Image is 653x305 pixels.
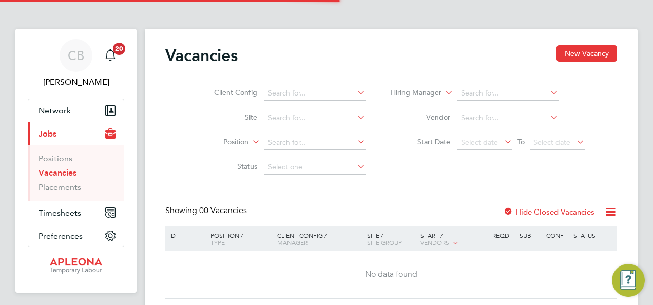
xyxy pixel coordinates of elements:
span: 20 [113,43,125,55]
div: Start / [418,226,490,252]
button: Network [28,99,124,122]
span: 00 Vacancies [199,205,247,216]
span: Select date [533,138,570,147]
div: No data found [167,269,616,280]
label: Start Date [391,137,450,146]
div: Conf [544,226,570,244]
label: Position [189,137,248,147]
div: Position / [203,226,275,251]
button: Timesheets [28,201,124,224]
span: Manager [277,238,308,246]
span: Timesheets [39,208,81,218]
span: Vendors [420,238,449,246]
label: Hiring Manager [382,88,441,98]
span: Type [210,238,225,246]
div: Showing [165,205,249,216]
div: Jobs [28,145,124,201]
label: Status [198,162,257,171]
span: Site Group [367,238,402,246]
div: Client Config / [275,226,364,251]
input: Search for... [264,136,366,150]
label: Client Config [198,88,257,97]
label: Site [198,112,257,122]
span: Jobs [39,129,56,139]
button: New Vacancy [556,45,617,62]
span: CB [68,49,84,62]
a: CB[PERSON_NAME] [28,39,124,88]
div: Sub [517,226,544,244]
nav: Main navigation [15,29,137,293]
span: To [514,135,528,148]
span: Select date [461,138,498,147]
button: Engage Resource Center [612,264,645,297]
a: Placements [39,182,81,192]
div: Site / [364,226,418,251]
input: Search for... [264,111,366,125]
input: Search for... [264,86,366,101]
input: Search for... [457,111,559,125]
button: Preferences [28,224,124,247]
input: Select one [264,160,366,175]
label: Vendor [391,112,450,122]
a: 20 [100,39,121,72]
div: Reqd [490,226,516,244]
a: Vacancies [39,168,76,178]
input: Search for... [457,86,559,101]
div: ID [167,226,203,244]
h2: Vacancies [165,45,238,66]
button: Jobs [28,122,124,145]
label: Hide Closed Vacancies [503,207,594,217]
span: Network [39,106,71,116]
div: Status [571,226,616,244]
a: Go to home page [28,258,124,274]
img: apleona-logo-retina.png [50,258,102,274]
span: Christopher Bunch [28,76,124,88]
span: Preferences [39,231,83,241]
a: Positions [39,154,72,163]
